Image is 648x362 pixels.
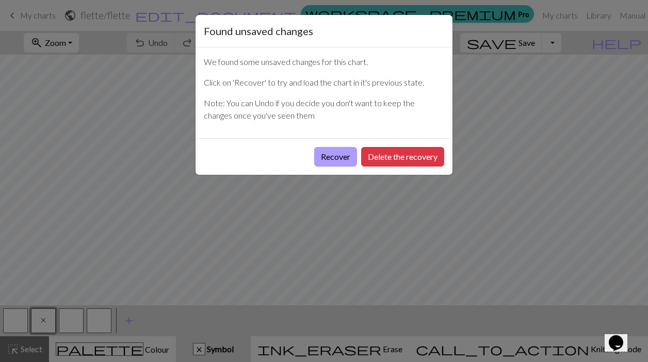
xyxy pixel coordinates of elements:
[605,321,638,352] iframe: chat widget
[204,97,444,122] p: Note: You can Undo if you decide you don't want to keep the changes once you've seen them
[361,147,444,167] button: Delete the recovery
[314,147,357,167] button: Recover
[204,76,444,89] p: Click on 'Recover' to try and load the chart in it's previous state.
[204,23,313,39] h5: Found unsaved changes
[204,56,444,68] p: We found some unsaved changes for this chart.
